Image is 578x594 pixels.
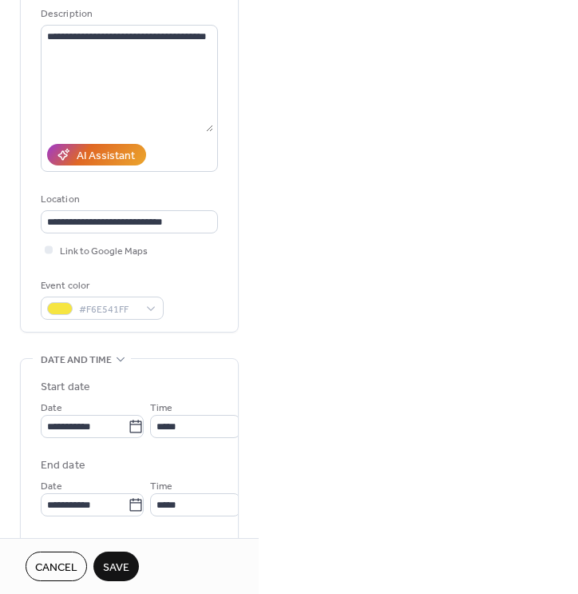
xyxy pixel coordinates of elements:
span: All day [60,537,88,554]
button: Cancel [26,552,87,581]
div: Description [41,6,215,22]
button: Save [93,552,139,581]
div: End date [41,457,85,474]
span: Link to Google Maps [60,243,148,260]
div: Location [41,191,215,208]
span: Time [150,400,172,417]
div: Event color [41,277,160,294]
span: #F6E541FF [79,301,138,318]
button: AI Assistant [47,144,146,165]
span: Date [41,400,62,417]
span: Save [103,560,129,576]
span: Date and time [41,352,112,369]
span: Cancel [35,560,77,576]
div: Start date [41,379,90,396]
div: AI Assistant [77,148,135,165]
span: Date [41,478,62,495]
span: Time [150,478,172,495]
